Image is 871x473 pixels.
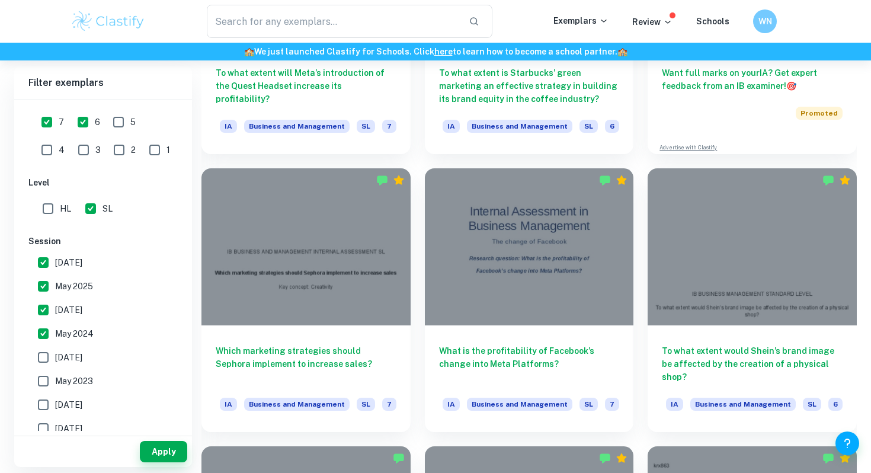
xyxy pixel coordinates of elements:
[216,344,396,383] h6: Which marketing strategies should Sephora implement to increase sales?
[803,398,821,411] span: SL
[553,14,609,27] p: Exemplars
[579,120,598,133] span: SL
[140,441,187,462] button: Apply
[599,452,611,464] img: Marked
[822,452,834,464] img: Marked
[376,174,388,186] img: Marked
[103,202,113,215] span: SL
[467,398,572,411] span: Business and Management
[393,174,405,186] div: Premium
[55,280,93,293] span: May 2025
[244,120,350,133] span: Business and Management
[59,143,65,156] span: 4
[839,452,851,464] div: Premium
[130,116,136,129] span: 5
[71,9,146,33] img: Clastify logo
[659,143,717,152] a: Advertise with Clastify
[758,15,772,28] h6: WN
[662,344,843,383] h6: To what extent would Shein’s brand image be affected by the creation of a physical shop?
[55,351,82,364] span: [DATE]
[55,398,82,411] span: [DATE]
[131,143,136,156] span: 2
[357,398,375,411] span: SL
[60,202,71,215] span: HL
[616,174,627,186] div: Premium
[599,174,611,186] img: Marked
[55,375,93,388] span: May 2023
[55,256,82,269] span: [DATE]
[425,168,634,432] a: What is the profitability of Facebook’s change into Meta Platforms?IABusiness and ManagementSL7
[605,120,619,133] span: 6
[690,398,796,411] span: Business and Management
[393,452,405,464] img: Marked
[55,303,82,317] span: [DATE]
[828,398,843,411] span: 6
[55,422,82,435] span: [DATE]
[439,344,620,383] h6: What is the profitability of Facebook’s change into Meta Platforms?
[2,45,869,58] h6: We just launched Clastify for Schools. Click to learn how to become a school partner.
[207,5,459,38] input: Search for any exemplars...
[467,120,572,133] span: Business and Management
[95,116,100,129] span: 6
[201,168,411,432] a: Which marketing strategies should Sephora implement to increase sales?IABusiness and ManagementSL7
[796,107,843,120] span: Promoted
[244,47,254,56] span: 🏫
[579,398,598,411] span: SL
[357,120,375,133] span: SL
[166,143,170,156] span: 1
[662,66,843,92] h6: Want full marks on your IA ? Get expert feedback from an IB examiner!
[648,168,857,432] a: To what extent would Shein’s brand image be affected by the creation of a physical shop?IABusines...
[443,120,460,133] span: IA
[605,398,619,411] span: 7
[14,66,192,100] h6: Filter exemplars
[28,235,178,248] h6: Session
[439,66,620,106] h6: To what extent is Starbucks’ green marketing an effective strategy in building its brand equity i...
[822,174,834,186] img: Marked
[835,432,859,455] button: Help and Feedback
[59,116,64,129] span: 7
[753,9,777,33] button: WN
[28,176,178,189] h6: Level
[786,81,796,91] span: 🎯
[616,452,627,464] div: Premium
[55,327,94,340] span: May 2024
[220,120,237,133] span: IA
[434,47,453,56] a: here
[839,174,851,186] div: Premium
[220,398,237,411] span: IA
[666,398,683,411] span: IA
[382,120,396,133] span: 7
[95,143,101,156] span: 3
[632,15,673,28] p: Review
[617,47,627,56] span: 🏫
[382,398,396,411] span: 7
[443,398,460,411] span: IA
[244,398,350,411] span: Business and Management
[216,66,396,106] h6: To what extent will Meta’s introduction of the Quest Headset increase its profitability?
[696,17,729,26] a: Schools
